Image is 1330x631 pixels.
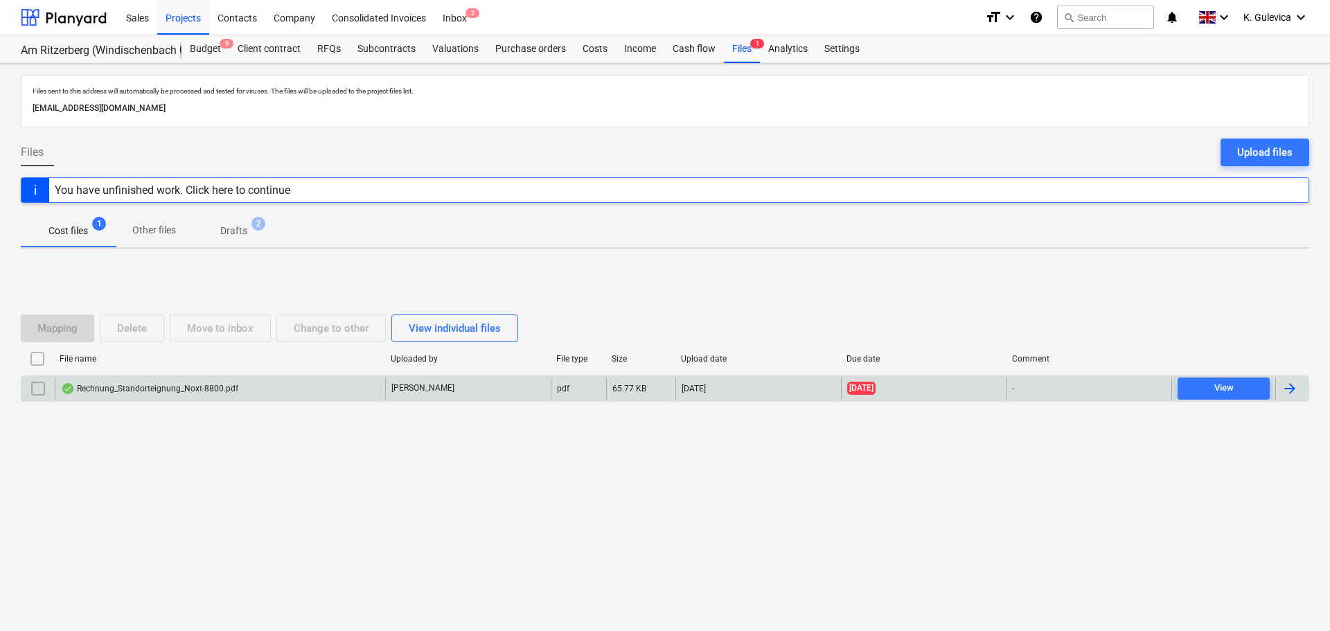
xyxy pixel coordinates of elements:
i: notifications [1165,9,1179,26]
div: OCR finished [61,383,75,394]
button: View individual files [391,314,518,342]
button: Upload files [1221,139,1309,166]
div: Uploaded by [391,354,545,364]
a: Budget9 [181,35,229,63]
p: Files sent to this address will automatically be processed and tested for viruses. The files will... [33,87,1297,96]
i: keyboard_arrow_down [1293,9,1309,26]
div: - [1012,384,1014,393]
a: Income [616,35,664,63]
span: 1 [750,39,764,48]
div: Due date [846,354,1001,364]
p: Other files [132,223,176,238]
span: 2 [251,217,265,231]
button: Search [1057,6,1154,29]
div: Comment [1012,354,1167,364]
span: 9 [220,39,233,48]
iframe: Chat Widget [1261,565,1330,631]
a: Costs [574,35,616,63]
span: Files [21,144,44,161]
a: Valuations [424,35,487,63]
a: Files1 [724,35,760,63]
div: File type [556,354,601,364]
span: 2 [465,8,479,18]
button: View [1178,377,1270,400]
div: View individual files [409,319,501,337]
div: File name [60,354,380,364]
a: RFQs [309,35,349,63]
span: search [1063,12,1074,23]
a: Analytics [760,35,816,63]
a: Subcontracts [349,35,424,63]
a: Client contract [229,35,309,63]
div: You have unfinished work. Click here to continue [55,184,290,197]
p: Drafts [220,224,247,238]
div: pdf [557,384,569,393]
i: keyboard_arrow_down [1216,9,1232,26]
div: Rechnung_Standorteignung_Noxt-8800.pdf [61,383,238,394]
div: Upload date [681,354,835,364]
div: Budget [181,35,229,63]
a: Cash flow [664,35,724,63]
div: 65.77 KB [612,384,646,393]
div: Files [724,35,760,63]
a: Purchase orders [487,35,574,63]
span: [DATE] [847,382,876,395]
p: [PERSON_NAME] [391,382,454,394]
i: Knowledge base [1029,9,1043,26]
div: Upload files [1237,143,1293,161]
p: [EMAIL_ADDRESS][DOMAIN_NAME] [33,101,1297,116]
div: Am Ritzerberg (Windischenbach 03) [21,44,165,58]
a: Settings [816,35,868,63]
i: format_size [985,9,1002,26]
div: [DATE] [682,384,706,393]
i: keyboard_arrow_down [1002,9,1018,26]
span: K. Gulevica [1243,12,1291,23]
div: View [1214,380,1234,396]
p: Cost files [48,224,88,238]
div: Size [612,354,670,364]
span: 1 [92,217,106,231]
